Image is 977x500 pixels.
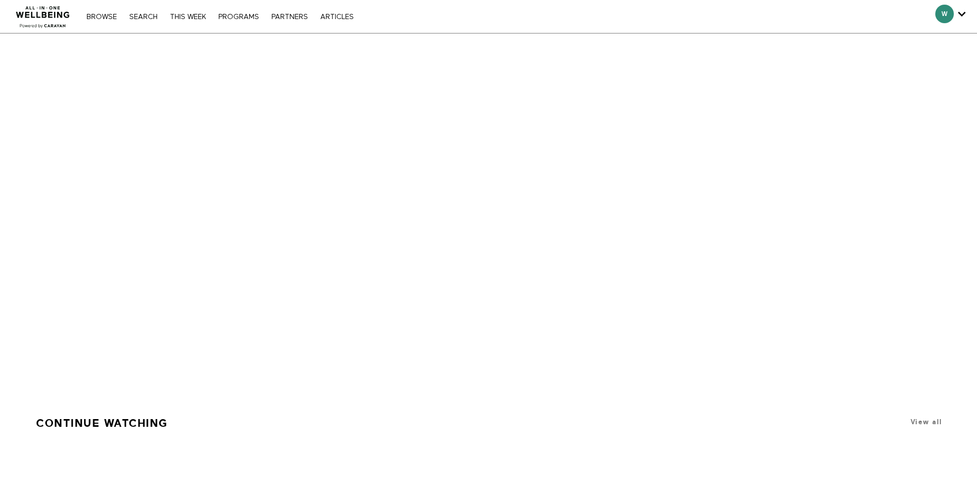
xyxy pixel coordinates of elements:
[36,412,168,434] a: Continue Watching
[81,13,122,21] a: Browse
[124,13,163,21] a: Search
[315,13,359,21] a: ARTICLES
[911,418,942,426] a: View all
[213,13,264,21] a: PROGRAMS
[165,13,211,21] a: THIS WEEK
[81,11,358,22] nav: Primary
[266,13,313,21] a: PARTNERS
